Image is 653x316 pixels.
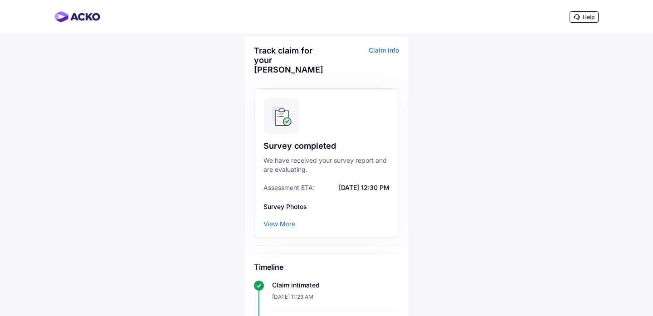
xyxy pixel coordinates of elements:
[317,183,390,192] span: [DATE] 12:30 PM
[583,14,595,20] span: Help
[254,263,399,272] h6: Timeline
[272,281,399,290] div: Claim intimated
[263,219,295,228] div: View More
[254,46,324,74] div: Track claim for your [PERSON_NAME]
[54,11,100,22] img: horizontal-gradient.png
[272,290,399,309] div: [DATE] 11:23 AM
[329,46,399,81] div: Claim info
[263,156,390,174] div: We have received your survey report and are evaluating.
[263,141,390,151] div: Survey completed
[263,202,390,211] div: Survey Photos
[263,183,315,192] span: Assessment ETA:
